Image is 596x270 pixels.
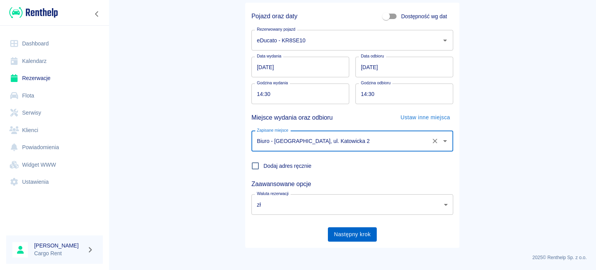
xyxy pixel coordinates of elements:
a: Widget WWW [6,156,103,174]
button: Wyczyść [430,136,440,146]
label: Godzina wydania [257,80,288,86]
button: Zwiń nawigację [91,9,103,19]
a: Renthelp logo [6,6,58,19]
h5: Zaawansowane opcje [251,180,453,188]
label: Data wydania [257,53,281,59]
p: Cargo Rent [34,249,84,258]
label: Waluta rezerwacji [257,191,289,197]
label: Data odbioru [361,53,384,59]
a: Flota [6,87,103,105]
label: Rezerwowany pojazd [257,26,295,32]
a: Klienci [6,122,103,139]
button: Ustaw inne miejsca [397,110,453,125]
label: Zapisane miejsce [257,127,288,133]
div: zł [251,194,453,215]
img: Renthelp logo [9,6,58,19]
a: Rezerwacje [6,70,103,87]
a: Serwisy [6,104,103,122]
a: Ustawienia [6,173,103,191]
h5: Miejsce wydania oraz odbioru [251,111,333,125]
input: hh:mm [251,84,344,104]
p: 2025 © Renthelp Sp. z o.o. [118,254,587,261]
button: Otwórz [440,136,450,146]
label: Godzina odbioru [361,80,391,86]
button: Otwórz [440,35,450,46]
button: Następny krok [328,227,377,242]
input: DD.MM.YYYY [251,57,349,77]
a: Kalendarz [6,52,103,70]
a: Powiadomienia [6,139,103,156]
input: hh:mm [355,84,448,104]
h5: Pojazd oraz daty [251,12,297,20]
h6: [PERSON_NAME] [34,242,84,249]
span: Dodaj adres ręcznie [263,162,312,170]
a: Dashboard [6,35,103,52]
span: Dostępność wg dat [401,12,447,21]
input: DD.MM.YYYY [355,57,453,77]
